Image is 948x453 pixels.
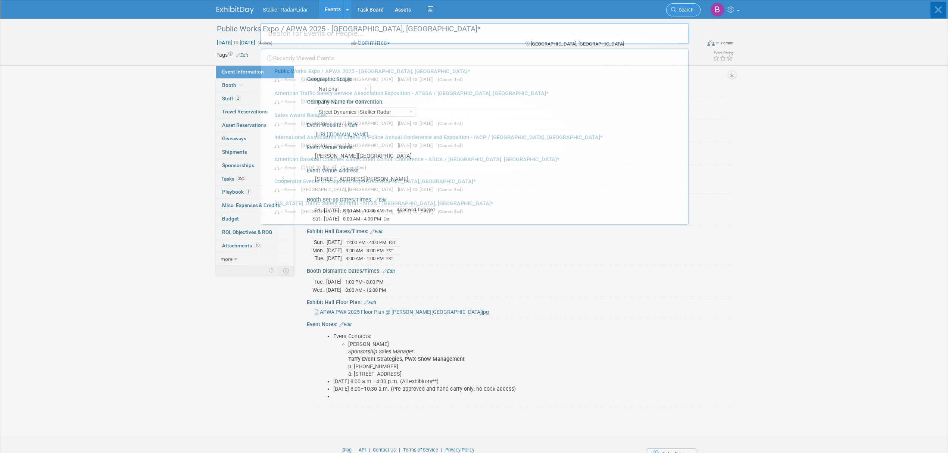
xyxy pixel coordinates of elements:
div: Recently Viewed Events: [265,49,685,65]
span: (Committed) [438,187,463,192]
span: (Committed) [438,77,463,82]
span: [DATE] to [DATE] [301,165,340,170]
a: American Baseball Coaches Association Annual Conference - ABCA / [GEOGRAPHIC_DATA], [GEOGRAPHIC_D... [271,153,685,174]
span: [GEOGRAPHIC_DATA], [GEOGRAPHIC_DATA] [301,187,396,192]
span: (Committed) [341,99,366,104]
input: Search for Events or People... [260,23,689,44]
a: International Association of Chiefs of Police Annual Conference and Exposition - IACP / [GEOGRAPH... [271,131,685,152]
span: [GEOGRAPHIC_DATA], [GEOGRAPHIC_DATA] [301,76,396,82]
a: American Traffic Safety Service Association Exposition - ATSSA / [GEOGRAPHIC_DATA], [GEOGRAPHIC_D... [271,87,685,108]
a: Cooperator Events Chicagoland Expo [GEOGRAPHIC_DATA],[GEOGRAPHIC_DATA]* In-Person [GEOGRAPHIC_DAT... [271,175,685,196]
span: [DATE] to [DATE] [398,76,436,82]
span: In-Person [274,165,300,170]
span: In-Person [274,121,300,126]
span: [DATE] to [DATE] [398,187,436,192]
span: In-Person [274,143,300,148]
span: [GEOGRAPHIC_DATA], [GEOGRAPHIC_DATA] [301,121,396,126]
span: In-Person [274,99,300,104]
a: Sales Award Banquet In-Person [GEOGRAPHIC_DATA], [GEOGRAPHIC_DATA] [DATE] to [DATE] (Committed) [271,109,685,130]
span: [DATE] to [DATE] [398,143,436,148]
span: (Committed) [438,121,463,126]
span: In-Person [274,209,300,214]
a: [US_STATE] Traffic Safety Summit - NTSS / [GEOGRAPHIC_DATA], [GEOGRAPHIC_DATA]* In-Person [GEOGRA... [271,197,685,218]
span: [GEOGRAPHIC_DATA], [GEOGRAPHIC_DATA] [301,209,396,214]
a: Public Works Expo / APWA 2025 - [GEOGRAPHIC_DATA], [GEOGRAPHIC_DATA]* In-Person [GEOGRAPHIC_DATA]... [271,65,685,86]
span: (Committed) [438,209,463,214]
span: [GEOGRAPHIC_DATA], [GEOGRAPHIC_DATA] [301,143,396,148]
span: [DATE] to [DATE] [398,209,436,214]
span: [DATE] to [DATE] [398,121,436,126]
span: (Committed) [341,165,366,170]
span: In-Person [274,187,300,192]
span: (Committed) [438,143,463,148]
span: In-Person [274,77,300,82]
span: [DATE] to [DATE] [301,99,340,104]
